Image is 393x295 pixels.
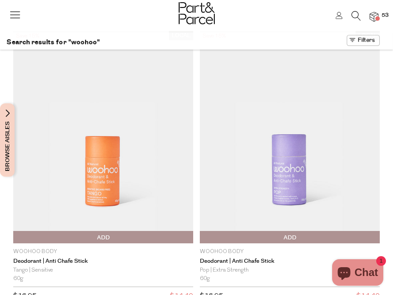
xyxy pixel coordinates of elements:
[7,35,100,49] h1: Search results for "woohoo"
[200,275,210,283] span: 60g
[370,12,378,21] a: 53
[200,258,380,265] a: Deodorant | Anti Chafe Stick
[200,248,380,256] p: Woohoo Body
[3,103,12,177] span: Browse Aisles
[13,258,193,265] a: Deodorant | Anti Chafe Stick
[13,266,193,275] div: Tango | Sensitive
[200,231,380,243] button: Add To Parcel
[200,266,380,275] div: Pop | Extra Strength
[200,31,380,243] img: Deodorant | Anti Chafe Stick
[13,248,193,256] p: Woohoo Body
[379,11,391,19] span: 53
[13,31,193,243] img: Deodorant | Anti Chafe Stick
[179,2,215,24] img: Part&Parcel
[329,259,386,288] inbox-online-store-chat: Shopify online store chat
[13,231,193,243] button: Add To Parcel
[13,275,23,283] span: 60g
